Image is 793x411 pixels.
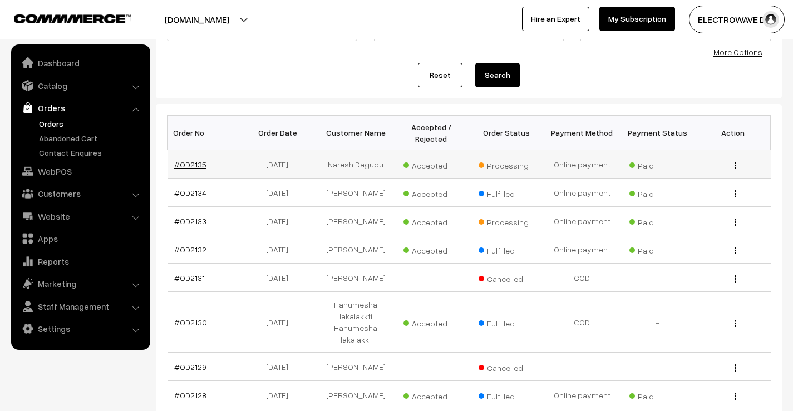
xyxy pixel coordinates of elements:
[14,251,146,271] a: Reports
[735,364,736,372] img: Menu
[393,353,469,381] td: -
[14,296,146,316] a: Staff Management
[620,292,696,353] td: -
[318,207,394,235] td: [PERSON_NAME]
[174,318,207,327] a: #OD2130
[393,264,469,292] td: -
[14,14,131,23] img: COMMMERCE
[36,132,146,144] a: Abandoned Cart
[403,214,459,228] span: Accepted
[14,53,146,73] a: Dashboard
[544,179,620,207] td: Online payment
[318,116,394,150] th: Customer Name
[403,185,459,200] span: Accepted
[735,219,736,226] img: Menu
[479,359,534,374] span: Cancelled
[629,157,685,171] span: Paid
[243,353,318,381] td: [DATE]
[174,160,206,169] a: #OD2135
[620,264,696,292] td: -
[393,116,469,150] th: Accepted / Rejected
[544,235,620,264] td: Online payment
[544,292,620,353] td: COD
[36,118,146,130] a: Orders
[318,150,394,179] td: Naresh Dagudu
[243,264,318,292] td: [DATE]
[599,7,675,31] a: My Subscription
[735,190,736,197] img: Menu
[14,98,146,118] a: Orders
[479,388,534,402] span: Fulfilled
[174,362,206,372] a: #OD2129
[243,292,318,353] td: [DATE]
[469,116,545,150] th: Order Status
[14,274,146,294] a: Marketing
[403,242,459,256] span: Accepted
[762,11,779,28] img: user
[243,207,318,235] td: [DATE]
[629,388,685,402] span: Paid
[318,179,394,207] td: [PERSON_NAME]
[14,319,146,339] a: Settings
[243,235,318,264] td: [DATE]
[544,264,620,292] td: COD
[479,270,534,285] span: Cancelled
[174,273,205,283] a: #OD2131
[544,116,620,150] th: Payment Method
[689,6,785,33] button: ELECTROWAVE DE…
[403,388,459,402] span: Accepted
[735,393,736,400] img: Menu
[243,179,318,207] td: [DATE]
[713,47,762,57] a: More Options
[243,116,318,150] th: Order Date
[629,242,685,256] span: Paid
[174,390,206,400] a: #OD2128
[695,116,771,150] th: Action
[620,353,696,381] td: -
[14,229,146,249] a: Apps
[629,214,685,228] span: Paid
[418,63,462,87] a: Reset
[14,206,146,226] a: Website
[318,235,394,264] td: [PERSON_NAME]
[735,275,736,283] img: Menu
[174,216,206,226] a: #OD2133
[318,381,394,409] td: [PERSON_NAME]
[544,381,620,409] td: Online payment
[403,157,459,171] span: Accepted
[174,245,206,254] a: #OD2132
[475,63,520,87] button: Search
[479,185,534,200] span: Fulfilled
[318,353,394,381] td: [PERSON_NAME]
[735,162,736,169] img: Menu
[620,116,696,150] th: Payment Status
[403,315,459,329] span: Accepted
[243,150,318,179] td: [DATE]
[735,247,736,254] img: Menu
[735,320,736,327] img: Menu
[544,150,620,179] td: Online payment
[14,184,146,204] a: Customers
[318,292,394,353] td: Hanumesha lakalakkti Hanumesha lakalakki
[479,157,534,171] span: Processing
[479,214,534,228] span: Processing
[522,7,589,31] a: Hire an Expert
[544,207,620,235] td: Online payment
[629,185,685,200] span: Paid
[479,315,534,329] span: Fulfilled
[243,381,318,409] td: [DATE]
[36,147,146,159] a: Contact Enquires
[14,11,111,24] a: COMMMERCE
[168,116,243,150] th: Order No
[479,242,534,256] span: Fulfilled
[174,188,206,197] a: #OD2134
[318,264,394,292] td: [PERSON_NAME]
[126,6,268,33] button: [DOMAIN_NAME]
[14,161,146,181] a: WebPOS
[14,76,146,96] a: Catalog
